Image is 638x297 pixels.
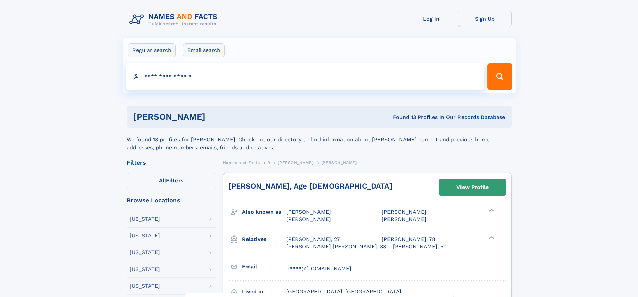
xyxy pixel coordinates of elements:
[278,158,313,167] a: [PERSON_NAME]
[242,261,286,272] h3: Email
[393,243,447,250] a: [PERSON_NAME], 50
[133,113,299,121] h1: [PERSON_NAME]
[487,63,512,90] button: Search Button
[456,179,489,195] div: View Profile
[127,173,216,189] label: Filters
[159,177,166,184] span: All
[439,179,506,195] a: View Profile
[299,114,505,121] div: Found 13 Profiles In Our Records Database
[183,43,225,57] label: Email search
[286,209,331,215] span: [PERSON_NAME]
[128,43,176,57] label: Regular search
[286,216,331,222] span: [PERSON_NAME]
[242,206,286,218] h3: Also known as
[127,197,216,203] div: Browse Locations
[286,288,401,295] span: [GEOGRAPHIC_DATA], [GEOGRAPHIC_DATA]
[382,209,426,215] span: [PERSON_NAME]
[286,243,386,250] a: [PERSON_NAME] [PERSON_NAME], 33
[487,208,495,213] div: ❯
[458,11,512,27] a: Sign Up
[130,216,160,222] div: [US_STATE]
[126,63,485,90] input: search input
[127,11,223,29] img: Logo Names and Facts
[405,11,458,27] a: Log In
[267,160,270,165] span: R
[382,216,426,222] span: [PERSON_NAME]
[130,267,160,272] div: [US_STATE]
[127,160,216,166] div: Filters
[229,182,392,190] a: [PERSON_NAME], Age [DEMOGRAPHIC_DATA]
[286,236,340,243] a: [PERSON_NAME], 27
[242,234,286,245] h3: Relatives
[278,160,313,165] span: [PERSON_NAME]
[321,160,357,165] span: [PERSON_NAME]
[130,250,160,255] div: [US_STATE]
[223,158,260,167] a: Names and Facts
[382,236,435,243] a: [PERSON_NAME], 78
[127,128,512,152] div: We found 13 profiles for [PERSON_NAME]. Check out our directory to find information about [PERSON...
[487,235,495,240] div: ❯
[267,158,270,167] a: R
[130,233,160,238] div: [US_STATE]
[130,283,160,289] div: [US_STATE]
